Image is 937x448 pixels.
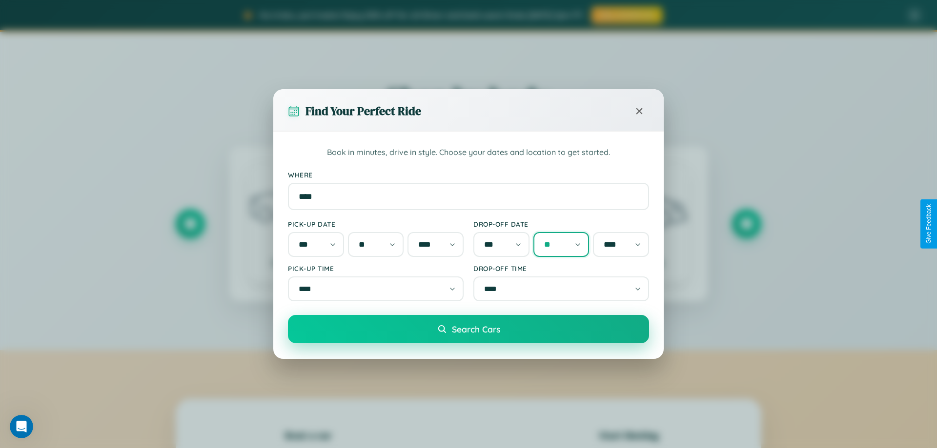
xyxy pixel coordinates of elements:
label: Drop-off Date [473,220,649,228]
label: Pick-up Time [288,264,464,273]
button: Search Cars [288,315,649,343]
p: Book in minutes, drive in style. Choose your dates and location to get started. [288,146,649,159]
h3: Find Your Perfect Ride [306,103,421,119]
label: Pick-up Date [288,220,464,228]
span: Search Cars [452,324,500,334]
label: Drop-off Time [473,264,649,273]
label: Where [288,171,649,179]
